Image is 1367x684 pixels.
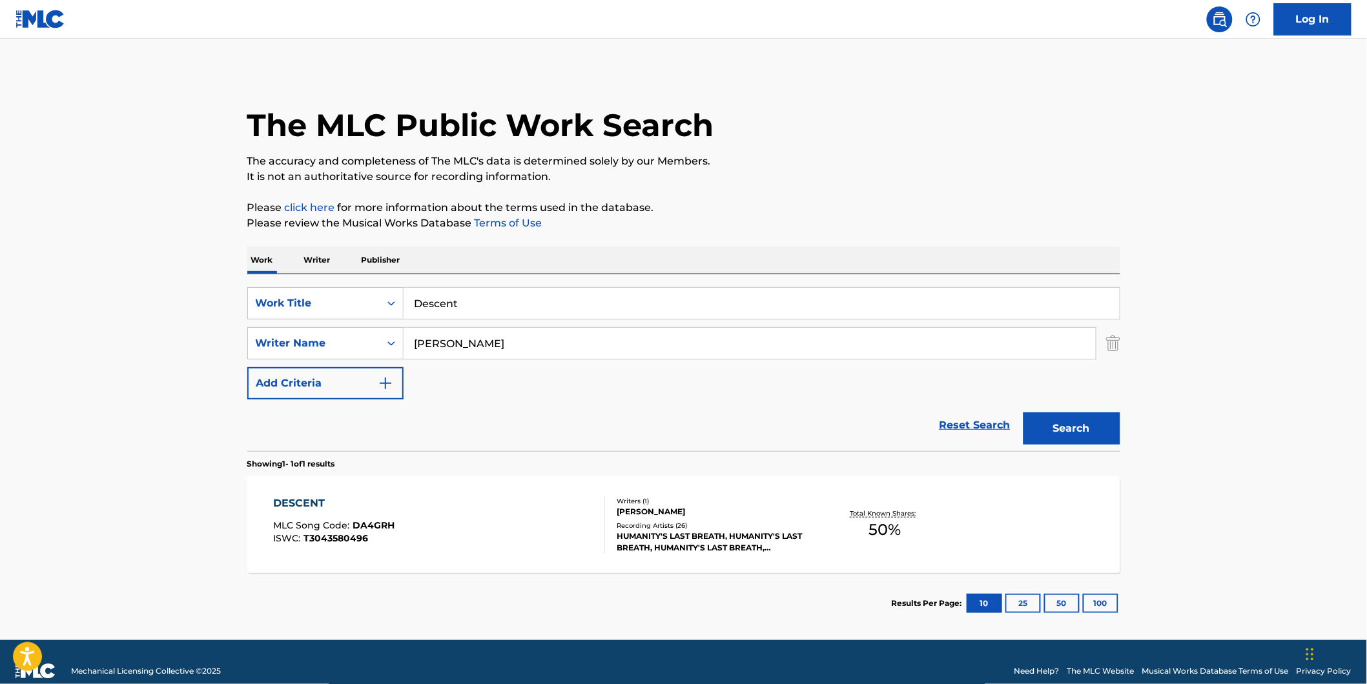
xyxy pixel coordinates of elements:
[256,296,372,311] div: Work Title
[273,496,395,511] div: DESCENT
[1297,665,1352,677] a: Privacy Policy
[617,530,812,554] div: HUMANITY'S LAST BREATH, HUMANITY'S LAST BREATH, HUMANITY'S LAST BREATH, HUMANITY'S LAST BREATH, H...
[967,594,1002,613] button: 10
[358,246,404,274] p: Publisher
[71,665,221,677] span: Mechanical Licensing Collective © 2025
[1240,6,1266,32] div: Help
[247,216,1120,231] p: Please review the Musical Works Database
[617,496,812,506] div: Writers ( 1 )
[1023,412,1120,445] button: Search
[247,476,1120,573] a: DESCENTMLC Song Code:DA4GRHISWC:T3043580496Writers (1)[PERSON_NAME]Recording Artists (26)HUMANITY...
[1005,594,1041,613] button: 25
[247,154,1120,169] p: The accuracy and completeness of The MLC's data is determined solely by our Members.
[273,532,303,544] span: ISWC :
[353,519,395,531] span: DA4GRH
[15,10,65,28] img: MLC Logo
[617,521,812,530] div: Recording Artists ( 26 )
[273,519,353,531] span: MLC Song Code :
[869,518,901,541] span: 50 %
[300,246,334,274] p: Writer
[247,367,404,399] button: Add Criteria
[1083,594,1118,613] button: 100
[472,217,542,229] a: Terms of Use
[1106,327,1120,359] img: Delete Criterion
[1302,622,1367,684] iframe: Chat Widget
[15,663,56,679] img: logo
[1142,665,1289,677] a: Musical Works Database Terms of Use
[1207,6,1233,32] a: Public Search
[1212,12,1228,27] img: search
[1246,12,1261,27] img: help
[892,598,965,609] p: Results Per Page:
[1067,665,1135,677] a: The MLC Website
[1306,635,1314,674] div: Drag
[1274,3,1352,35] a: Log In
[247,246,277,274] p: Work
[850,508,920,518] p: Total Known Shares:
[378,376,393,391] img: 9d2ae6d4665cec9f34b9.svg
[247,106,714,145] h1: The MLC Public Work Search
[247,458,335,470] p: Showing 1 - 1 of 1 results
[285,201,335,214] a: click here
[1044,594,1080,613] button: 50
[247,200,1120,216] p: Please for more information about the terms used in the database.
[933,411,1017,439] a: Reset Search
[303,532,368,544] span: T3043580496
[1014,665,1060,677] a: Need Help?
[256,336,372,351] div: Writer Name
[247,287,1120,451] form: Search Form
[247,169,1120,185] p: It is not an authoritative source for recording information.
[617,506,812,518] div: [PERSON_NAME]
